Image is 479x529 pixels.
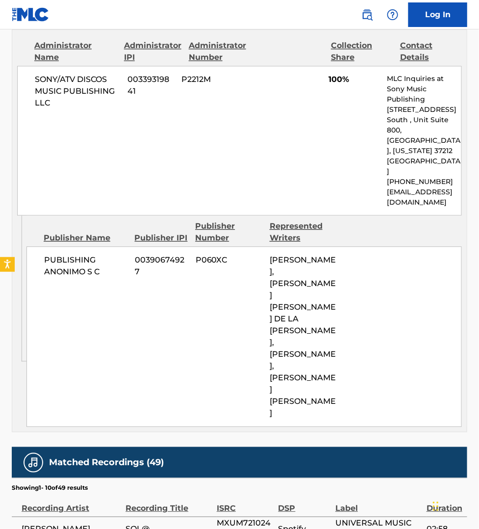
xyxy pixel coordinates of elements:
p: [PHONE_NUMBER] [387,177,461,187]
div: Publisher Number [195,220,262,244]
img: help [387,9,399,21]
p: [STREET_ADDRESS] South , Unit Suite 800, [387,105,461,135]
span: 00339319841 [127,74,175,97]
div: Administrator Name [34,40,117,63]
img: MLC Logo [12,7,50,22]
div: Recording Artist [22,492,121,514]
span: SONY/ATV DISCOS MUSIC PUBLISHING LLC [35,74,120,109]
div: Administrator Number [189,40,251,63]
div: Contact Details [400,40,462,63]
a: Public Search [357,5,377,25]
span: P060XC [196,254,262,266]
div: Collection Share [331,40,393,63]
h5: Matched Recordings (49) [49,457,164,468]
p: Showing 1 - 10 of 49 results [12,483,88,492]
iframe: Chat Widget [430,482,479,529]
img: search [361,9,373,21]
div: Help [383,5,403,25]
div: Duration [427,492,462,514]
p: MLC Inquiries at Sony Music Publishing [387,74,461,105]
div: ISRC [217,492,274,514]
div: Drag [433,492,439,521]
p: [GEOGRAPHIC_DATA], [US_STATE] 37212 [387,135,461,156]
span: PUBLISHING ANONIMO S C [44,254,127,278]
span: 100% [328,74,379,85]
span: 00390674927 [135,254,188,278]
span: [PERSON_NAME], [PERSON_NAME] [PERSON_NAME] DE LA [PERSON_NAME], [PERSON_NAME], [PERSON_NAME] [PER... [270,255,336,418]
div: Label [335,492,422,514]
p: [EMAIL_ADDRESS][DOMAIN_NAME] [387,187,461,208]
a: Log In [408,2,467,27]
img: Matched Recordings [27,457,39,469]
p: [GEOGRAPHIC_DATA] [387,156,461,177]
div: Publisher Name [44,232,127,244]
div: DSP [278,492,331,514]
span: P2212M [182,74,246,85]
div: Recording Title [126,492,212,514]
div: Represented Writers [270,220,336,244]
div: Administrator IPI [124,40,181,63]
div: Publisher IPI [135,232,188,244]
